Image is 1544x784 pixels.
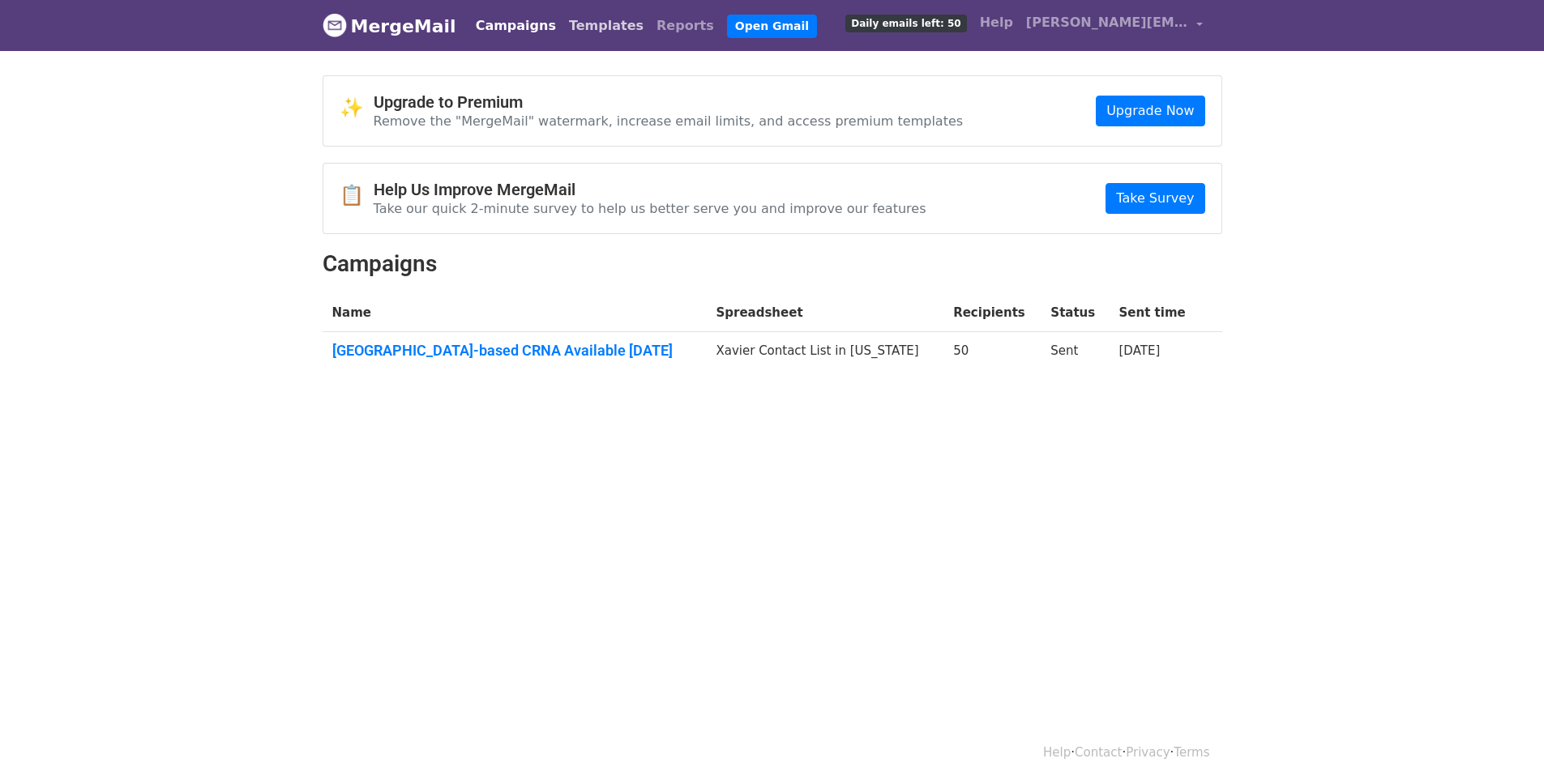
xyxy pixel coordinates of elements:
[332,342,697,360] a: [GEOGRAPHIC_DATA]-based CRNA Available [DATE]
[1020,6,1209,45] a: [PERSON_NAME][EMAIL_ADDRESS][DOMAIN_NAME]
[1119,343,1161,358] a: [DATE]
[650,10,721,42] a: Reports
[943,294,1041,332] th: Recipients
[1126,745,1170,760] a: Privacy
[323,13,347,37] img: MergeMail logo
[374,113,964,130] p: Remove the "MergeMail" watermark, increase email limits, and access premium templates
[1026,13,1188,32] span: [PERSON_NAME][EMAIL_ADDRESS][DOMAIN_NAME]
[845,15,966,32] span: Daily emails left: 50
[469,10,562,42] a: Campaigns
[340,184,374,207] span: 📋
[706,294,943,332] th: Spreadsheet
[943,332,1041,376] td: 50
[1075,745,1122,760] a: Contact
[1043,745,1071,760] a: Help
[1463,706,1544,784] iframe: Chat Widget
[374,92,964,112] h4: Upgrade to Premium
[1096,96,1204,126] a: Upgrade Now
[1110,294,1201,332] th: Sent time
[562,10,650,42] a: Templates
[1174,745,1209,760] a: Terms
[323,9,456,43] a: MergeMail
[374,180,926,199] h4: Help Us Improve MergeMail
[323,250,1222,278] h2: Campaigns
[374,200,926,217] p: Take our quick 2-minute survey to help us better serve you and improve our features
[1041,332,1109,376] td: Sent
[727,15,817,38] a: Open Gmail
[706,332,943,376] td: Xavier Contact List in [US_STATE]
[340,96,374,120] span: ✨
[1041,294,1109,332] th: Status
[839,6,973,39] a: Daily emails left: 50
[973,6,1020,39] a: Help
[1106,183,1204,214] a: Take Survey
[323,294,707,332] th: Name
